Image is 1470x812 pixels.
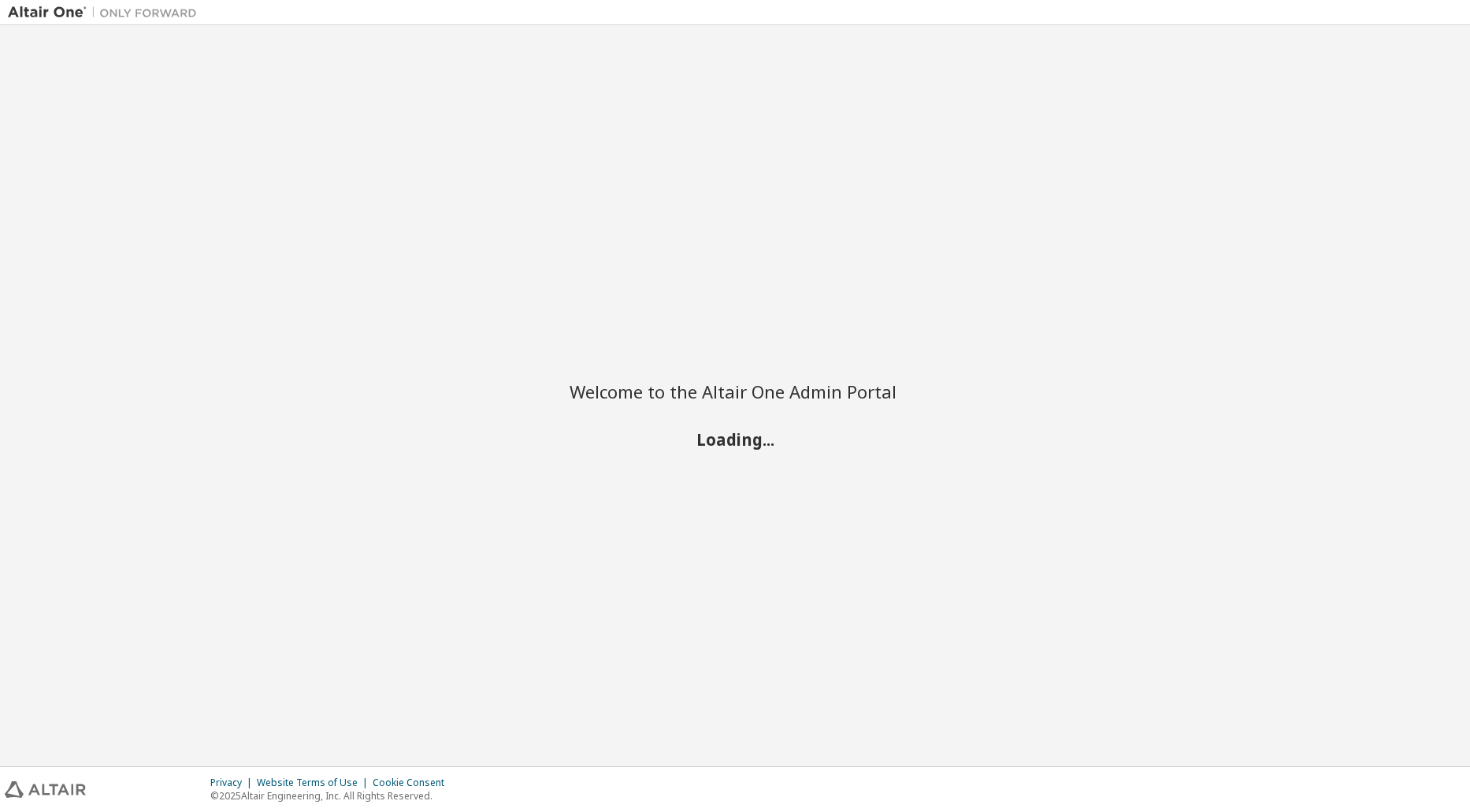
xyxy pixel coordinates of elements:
[570,428,900,449] h2: Loading...
[5,781,86,798] img: altair_logo.svg
[257,777,373,789] div: Website Terms of Use
[373,777,454,789] div: Cookie Consent
[210,789,454,803] p: © 2025 Altair Engineering, Inc. All Rights Reserved.
[8,5,205,20] img: Altair One
[570,380,900,402] h2: Welcome to the Altair One Admin Portal
[210,777,257,789] div: Privacy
